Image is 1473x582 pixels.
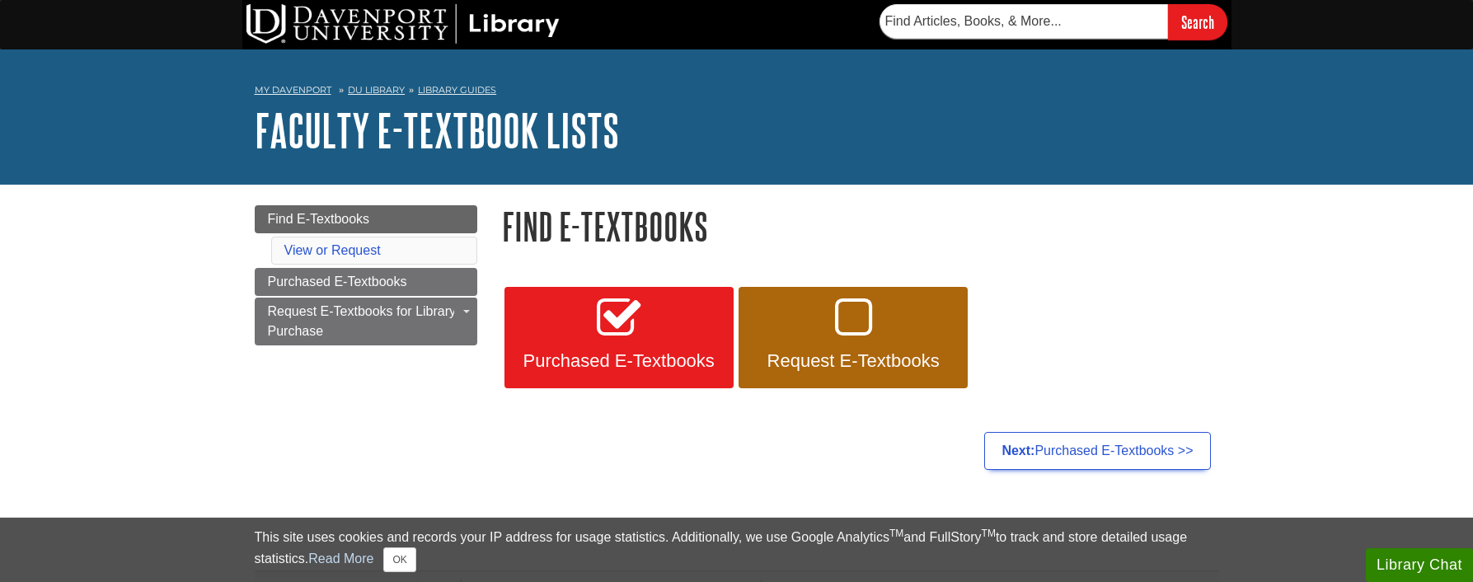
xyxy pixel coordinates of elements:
sup: TM [889,528,903,539]
a: Purchased E-Textbooks [504,287,734,389]
sup: TM [982,528,996,539]
a: My Davenport [255,83,331,97]
input: Find Articles, Books, & More... [880,4,1168,39]
nav: breadcrumb [255,79,1219,106]
a: Read More [308,551,373,566]
a: DU Library [348,84,405,96]
a: Purchased E-Textbooks [255,268,477,296]
h1: Find E-Textbooks [502,205,1219,247]
a: Find E-Textbooks [255,205,477,233]
a: Faculty E-Textbook Lists [255,105,619,156]
img: DU Library [246,4,560,44]
a: Next:Purchased E-Textbooks >> [984,432,1210,470]
span: Find E-Textbooks [268,212,370,226]
span: Request E-Textbooks for Library Purchase [268,304,457,338]
span: Purchased E-Textbooks [517,350,721,372]
span: Request E-Textbooks [751,350,955,372]
div: This site uses cookies and records your IP address for usage statistics. Additionally, we use Goo... [255,528,1219,572]
input: Search [1168,4,1227,40]
button: Close [383,547,415,572]
a: Request E-Textbooks [739,287,968,389]
div: Guide Page Menu [255,205,477,345]
a: Library Guides [418,84,496,96]
span: Purchased E-Textbooks [268,275,407,289]
form: Searches DU Library's articles, books, and more [880,4,1227,40]
button: Library Chat [1366,548,1473,582]
a: View or Request [284,243,381,257]
a: Request E-Textbooks for Library Purchase [255,298,477,345]
strong: Next: [1002,444,1034,458]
